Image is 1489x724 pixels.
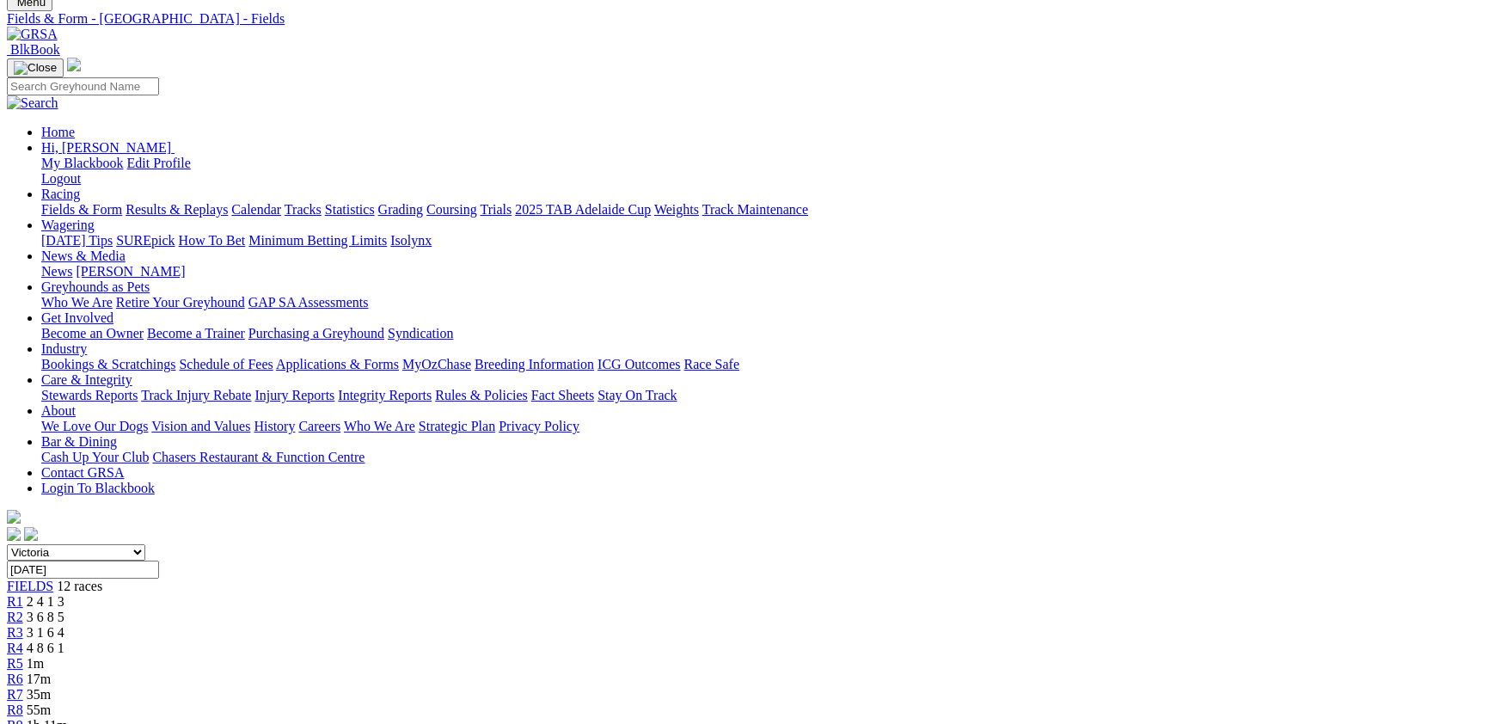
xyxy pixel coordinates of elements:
[67,58,81,71] img: logo-grsa-white.png
[390,233,432,248] a: Isolynx
[41,357,1482,372] div: Industry
[41,248,126,263] a: News & Media
[41,341,87,356] a: Industry
[702,202,808,217] a: Track Maintenance
[41,202,1482,218] div: Racing
[41,481,155,495] a: Login To Blackbook
[27,594,64,609] span: 2 4 1 3
[597,357,680,371] a: ICG Outcomes
[7,625,23,640] span: R3
[57,579,102,593] span: 12 races
[41,140,171,155] span: Hi, [PERSON_NAME]
[41,171,81,186] a: Logout
[27,687,51,702] span: 35m
[24,527,38,541] img: twitter.svg
[254,388,334,402] a: Injury Reports
[7,656,23,671] a: R5
[41,388,1482,403] div: Care & Integrity
[7,27,58,42] img: GRSA
[141,388,251,402] a: Track Injury Rebate
[116,295,245,310] a: Retire Your Greyhound
[276,357,399,371] a: Applications & Forms
[231,202,281,217] a: Calendar
[152,450,365,464] a: Chasers Restaurant & Function Centre
[41,357,175,371] a: Bookings & Scratchings
[7,42,60,57] a: BlkBook
[7,579,53,593] a: FIELDS
[248,295,369,310] a: GAP SA Assessments
[14,61,57,75] img: Close
[402,357,471,371] a: MyOzChase
[7,58,64,77] button: Toggle navigation
[41,310,113,325] a: Get Involved
[41,419,1482,434] div: About
[127,156,191,170] a: Edit Profile
[7,11,1482,27] a: Fields & Form - [GEOGRAPHIC_DATA] - Fields
[41,450,1482,465] div: Bar & Dining
[41,465,124,480] a: Contact GRSA
[151,419,250,433] a: Vision and Values
[7,687,23,702] a: R7
[7,510,21,524] img: logo-grsa-white.png
[27,656,44,671] span: 1m
[41,125,75,139] a: Home
[654,202,699,217] a: Weights
[41,372,132,387] a: Care & Integrity
[27,703,51,717] span: 55m
[76,264,185,279] a: [PERSON_NAME]
[41,233,1482,248] div: Wagering
[7,641,23,655] a: R4
[27,625,64,640] span: 3 1 6 4
[344,419,415,433] a: Who We Are
[41,434,117,449] a: Bar & Dining
[116,233,175,248] a: SUREpick
[10,42,60,57] span: BlkBook
[27,672,51,686] span: 17m
[435,388,528,402] a: Rules & Policies
[147,326,245,341] a: Become a Trainer
[126,202,228,217] a: Results & Replays
[480,202,512,217] a: Trials
[7,703,23,717] a: R8
[41,156,124,170] a: My Blackbook
[248,326,384,341] a: Purchasing a Greyhound
[515,202,651,217] a: 2025 TAB Adelaide Cup
[41,388,138,402] a: Stewards Reports
[41,187,80,201] a: Racing
[338,388,432,402] a: Integrity Reports
[7,561,159,579] input: Select date
[179,233,246,248] a: How To Bet
[41,264,1482,279] div: News & Media
[41,295,113,310] a: Who We Are
[41,326,1482,341] div: Get Involved
[298,419,340,433] a: Careers
[248,233,387,248] a: Minimum Betting Limits
[41,156,1482,187] div: Hi, [PERSON_NAME]
[41,140,175,155] a: Hi, [PERSON_NAME]
[597,388,677,402] a: Stay On Track
[7,672,23,686] a: R6
[7,77,159,95] input: Search
[41,264,72,279] a: News
[27,610,64,624] span: 3 6 8 5
[531,388,594,402] a: Fact Sheets
[41,403,76,418] a: About
[41,326,144,341] a: Become an Owner
[41,279,150,294] a: Greyhounds as Pets
[41,450,149,464] a: Cash Up Your Club
[285,202,322,217] a: Tracks
[7,594,23,609] a: R1
[41,419,148,433] a: We Love Our Dogs
[7,610,23,624] a: R2
[419,419,495,433] a: Strategic Plan
[41,218,95,232] a: Wagering
[378,202,423,217] a: Grading
[7,527,21,541] img: facebook.svg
